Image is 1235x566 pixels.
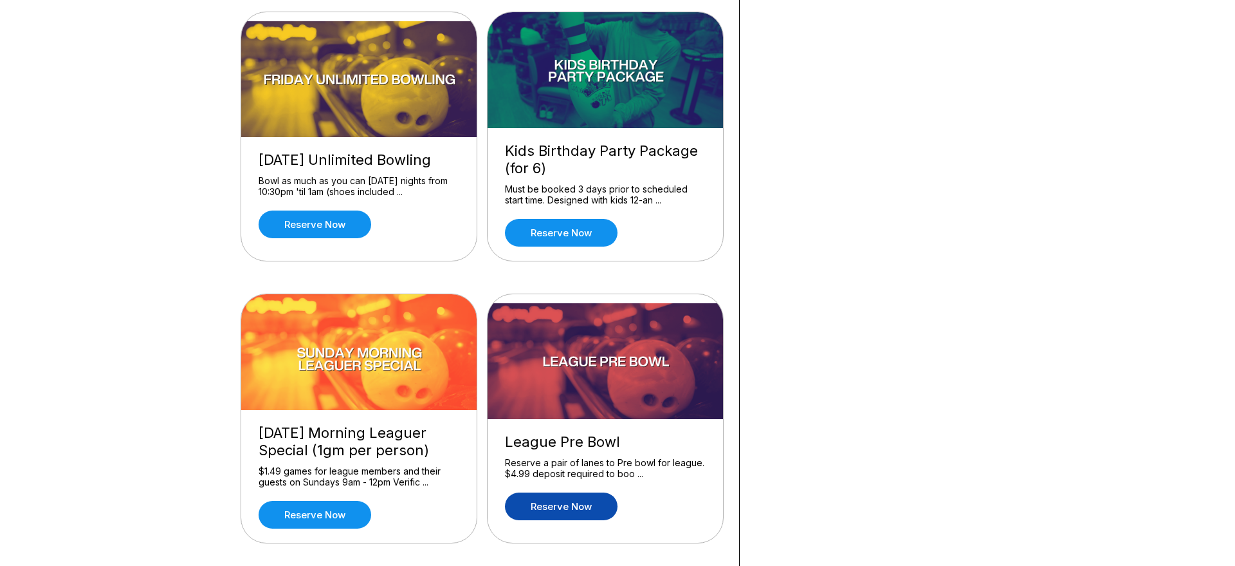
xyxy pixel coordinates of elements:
[259,151,459,169] div: [DATE] Unlimited Bowling
[505,142,706,177] div: Kids Birthday Party Package (for 6)
[488,12,724,128] img: Kids Birthday Party Package (for 6)
[241,294,478,410] img: Sunday Morning Leaguer Special (1gm per person)
[259,466,459,488] div: $1.49 games for league members and their guests on Sundays 9am - 12pm Verific ...
[259,175,459,198] div: Bowl as much as you can [DATE] nights from 10:30pm 'til 1am (shoes included ...
[505,184,706,206] div: Must be booked 3 days prior to scheduled start time. Designed with kids 12-an ...
[488,303,724,419] img: League Pre Bowl
[241,21,478,137] img: Friday Unlimited Bowling
[505,433,706,451] div: League Pre Bowl
[259,501,371,529] a: Reserve now
[505,219,617,247] a: Reserve now
[259,424,459,459] div: [DATE] Morning Leaguer Special (1gm per person)
[259,211,371,238] a: Reserve now
[505,493,617,520] a: Reserve now
[505,457,706,480] div: Reserve a pair of lanes to Pre bowl for league. $4.99 deposit required to boo ...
